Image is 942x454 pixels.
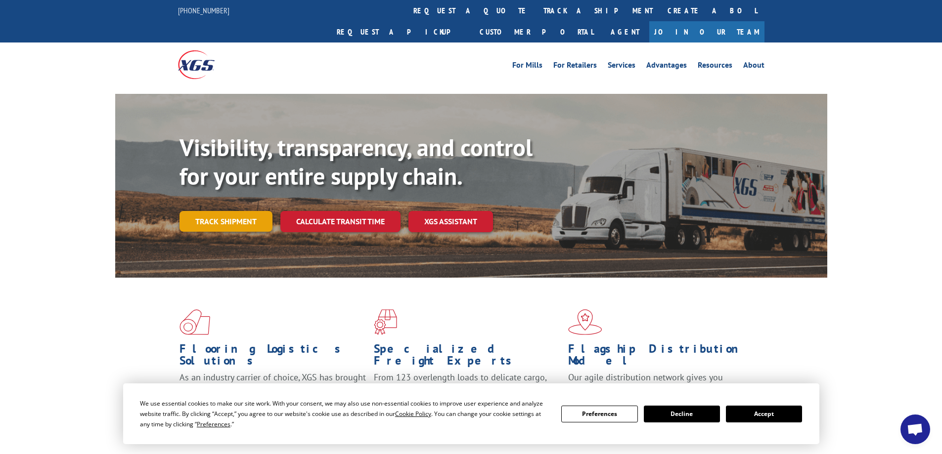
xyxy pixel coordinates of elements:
b: Visibility, transparency, and control for your entire supply chain. [179,132,533,191]
span: Our agile distribution network gives you nationwide inventory management on demand. [568,371,750,395]
a: For Retailers [553,61,597,72]
a: Advantages [646,61,687,72]
a: Customer Portal [472,21,601,42]
a: Track shipment [179,211,272,232]
a: XGS ASSISTANT [408,211,493,232]
h1: Flooring Logistics Solutions [179,343,366,371]
span: As an industry carrier of choice, XGS has brought innovation and dedication to flooring logistics... [179,371,366,407]
a: Request a pickup [329,21,472,42]
button: Preferences [561,406,637,422]
img: xgs-icon-total-supply-chain-intelligence-red [179,309,210,335]
a: Services [608,61,635,72]
h1: Flagship Distribution Model [568,343,755,371]
button: Decline [644,406,720,422]
span: Preferences [197,420,230,428]
a: For Mills [512,61,542,72]
p: From 123 overlength loads to delicate cargo, our experienced staff knows the best way to move you... [374,371,561,415]
a: Resources [698,61,732,72]
a: About [743,61,764,72]
span: Cookie Policy [395,410,431,418]
img: xgs-icon-flagship-distribution-model-red [568,309,602,335]
div: Open chat [900,414,930,444]
a: Join Our Team [649,21,764,42]
img: xgs-icon-focused-on-flooring-red [374,309,397,335]
h1: Specialized Freight Experts [374,343,561,371]
div: Cookie Consent Prompt [123,383,819,444]
a: Calculate transit time [280,211,401,232]
div: We use essential cookies to make our site work. With your consent, we may also use non-essential ... [140,398,549,429]
a: Agent [601,21,649,42]
a: [PHONE_NUMBER] [178,5,229,15]
button: Accept [726,406,802,422]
